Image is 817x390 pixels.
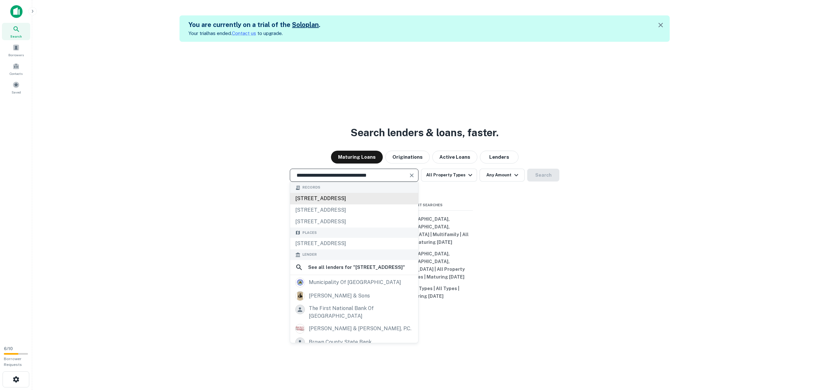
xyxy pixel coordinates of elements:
iframe: Chat Widget [785,339,817,369]
a: brown county state bank [290,336,418,349]
button: [GEOGRAPHIC_DATA], [GEOGRAPHIC_DATA], [GEOGRAPHIC_DATA] | Multifamily | All Types | Maturing [DATE] [376,213,473,248]
img: picture [296,324,305,333]
h3: Search lenders & loans, faster. [351,125,499,140]
span: Lender [302,252,317,258]
div: [PERSON_NAME] & sons [309,291,370,301]
div: [STREET_ADDRESS] [290,204,418,216]
div: [STREET_ADDRESS] [290,193,418,204]
img: picture [296,278,305,287]
img: capitalize-icon.png [10,5,23,18]
a: Contact us [232,31,256,36]
button: Active Loans [432,151,477,164]
button: Clear [407,171,416,180]
button: All Property Types | All Types | Maturing [DATE] [376,283,473,302]
p: Your trial has ended. to upgrade. [188,30,320,37]
a: Borrowers [2,41,30,59]
span: Saved [12,90,21,95]
span: Places [302,230,317,235]
a: Saved [2,79,30,96]
div: [STREET_ADDRESS] [290,216,418,227]
button: Originations [385,151,430,164]
a: municipality of [GEOGRAPHIC_DATA] [290,276,418,289]
h6: See all lenders for " [STREET_ADDRESS] " [308,264,405,271]
span: Search [10,34,22,39]
a: Contacts [2,60,30,77]
div: municipality of [GEOGRAPHIC_DATA] [309,278,401,288]
span: Contacts [10,71,23,76]
div: the first national bank of [GEOGRAPHIC_DATA] [309,305,413,320]
img: picture [296,292,305,301]
a: [PERSON_NAME] & [PERSON_NAME], p.c. [290,322,418,336]
h5: You are currently on a trial of the . [188,20,320,30]
button: Maturing Loans [331,151,383,164]
a: the first national bank of [GEOGRAPHIC_DATA] [290,303,418,322]
span: Recent Searches [376,202,473,208]
button: All Property Types [421,169,477,182]
div: [STREET_ADDRESS] [290,238,418,250]
div: [PERSON_NAME] & [PERSON_NAME], p.c. [309,324,411,334]
a: Search [2,23,30,40]
span: Borrower Requests [4,357,22,367]
span: Borrowers [8,52,24,58]
a: Soloplan [292,21,319,29]
div: brown county state bank [309,338,372,347]
button: [GEOGRAPHIC_DATA], [GEOGRAPHIC_DATA], [GEOGRAPHIC_DATA] | All Property Types | All Types | Maturi... [376,248,473,283]
button: Any Amount [480,169,525,182]
span: Records [302,185,320,191]
button: Lenders [480,151,519,164]
a: [PERSON_NAME] & sons [290,289,418,303]
span: 6 / 10 [4,346,13,351]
